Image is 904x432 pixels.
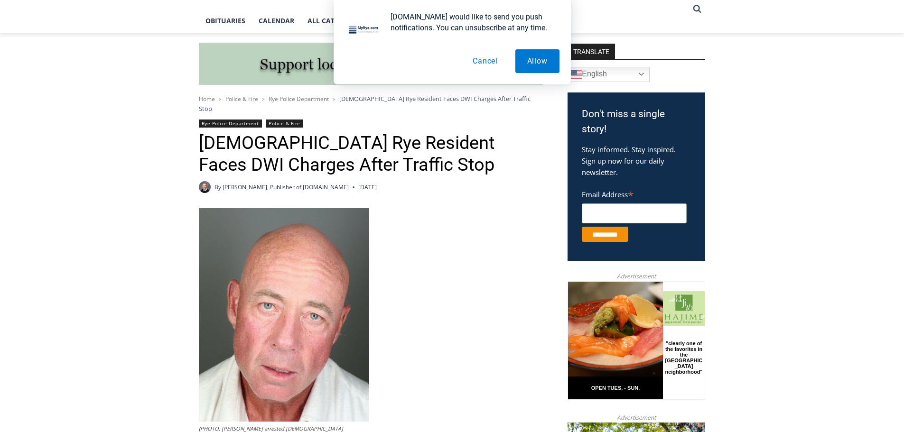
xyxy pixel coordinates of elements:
[282,3,343,43] a: Book [PERSON_NAME]'s Good Humor for Your Event
[461,49,510,73] button: Cancel
[383,11,559,33] div: [DOMAIN_NAME] would like to send you push notifications. You can unsubscribe at any time.
[262,96,265,102] span: >
[3,98,93,134] span: Open Tues. - Sun. [PHONE_NUMBER]
[607,413,665,422] span: Advertisement
[515,49,559,73] button: Allow
[199,119,262,128] a: Rye Police Department
[97,59,135,113] div: "clearly one of the favorites in the [GEOGRAPHIC_DATA] neighborhood"
[240,0,448,92] div: "[PERSON_NAME] and I covered the [DATE] Parade, which was a really eye opening experience as I ha...
[289,10,330,37] h4: Book [PERSON_NAME]'s Good Humor for Your Event
[199,181,211,193] a: Author image
[199,95,215,103] a: Home
[248,94,440,116] span: Intern @ [DOMAIN_NAME]
[223,183,349,191] a: [PERSON_NAME], Publisher of [DOMAIN_NAME]
[199,94,531,112] span: [DEMOGRAPHIC_DATA] Rye Resident Faces DWI Charges After Traffic Stop
[199,94,543,113] nav: Breadcrumbs
[269,95,329,103] a: Rye Police Department
[582,144,691,178] p: Stay informed. Stay inspired. Sign up now for our daily newsletter.
[230,0,287,43] img: s_800_809a2aa2-bb6e-4add-8b5e-749ad0704c34.jpeg
[228,92,460,118] a: Intern @ [DOMAIN_NAME]
[358,183,377,192] time: [DATE]
[214,183,221,192] span: By
[0,95,95,118] a: Open Tues. - Sun. [PHONE_NUMBER]
[582,185,687,202] label: Email Address
[225,95,258,103] a: Police & Fire
[199,208,369,422] img: (PHOTO: Rye PD arrested 56 year old Thomas M. Davitt III of Rye on a DWI charge on Friday, August...
[607,272,665,281] span: Advertisement
[333,96,336,102] span: >
[266,119,303,128] a: Police & Fire
[219,96,222,102] span: >
[582,107,691,137] h3: Don't miss a single story!
[199,132,543,175] h1: [DEMOGRAPHIC_DATA] Rye Resident Faces DWI Charges After Traffic Stop
[62,17,234,26] div: Serving [GEOGRAPHIC_DATA] Since [DATE]
[345,11,383,49] img: notification icon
